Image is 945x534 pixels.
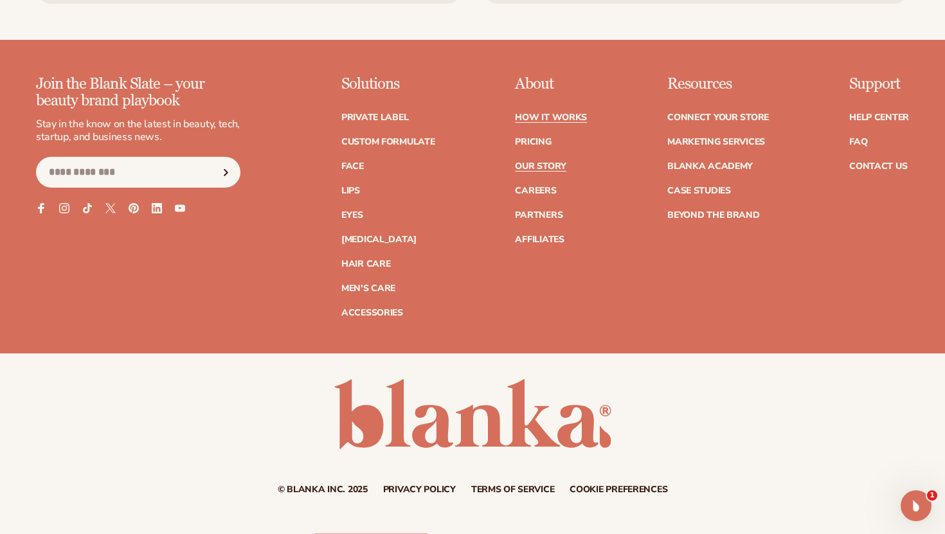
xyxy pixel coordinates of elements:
[383,485,456,494] a: Privacy policy
[471,485,555,494] a: Terms of service
[515,211,562,220] a: Partners
[515,162,566,171] a: Our Story
[341,162,364,171] a: Face
[341,211,363,220] a: Eyes
[515,113,587,122] a: How It Works
[515,186,556,195] a: Careers
[849,138,867,147] a: FAQ
[341,113,408,122] a: Private label
[341,260,390,269] a: Hair Care
[341,138,435,147] a: Custom formulate
[212,157,240,188] button: Subscribe
[927,490,937,501] span: 1
[849,113,909,122] a: Help Center
[667,186,731,195] a: Case Studies
[36,76,240,110] p: Join the Blank Slate – your beauty brand playbook
[667,162,753,171] a: Blanka Academy
[515,76,587,93] p: About
[849,162,907,171] a: Contact Us
[341,76,435,93] p: Solutions
[515,138,551,147] a: Pricing
[341,308,403,317] a: Accessories
[341,186,360,195] a: Lips
[667,113,769,122] a: Connect your store
[667,211,760,220] a: Beyond the brand
[667,76,769,93] p: Resources
[667,138,765,147] a: Marketing services
[901,490,932,521] iframe: Intercom live chat
[278,483,368,495] small: © Blanka Inc. 2025
[849,76,909,93] p: Support
[341,284,395,293] a: Men's Care
[570,485,667,494] a: Cookie preferences
[341,235,417,244] a: [MEDICAL_DATA]
[515,235,564,244] a: Affiliates
[36,118,240,145] p: Stay in the know on the latest in beauty, tech, startup, and business news.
